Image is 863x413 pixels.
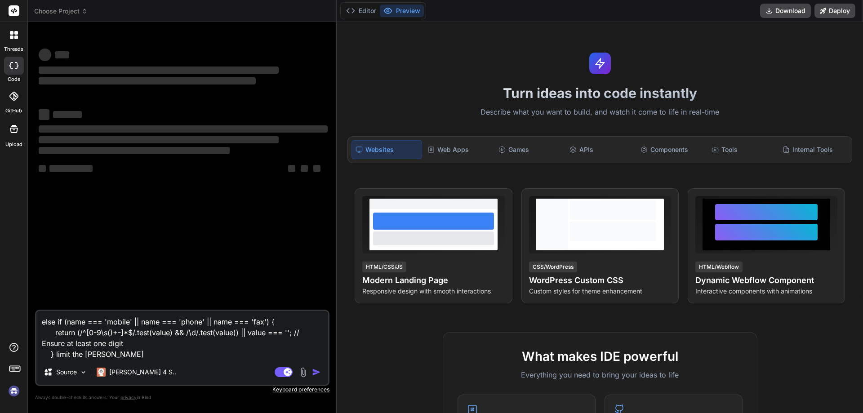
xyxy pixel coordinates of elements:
div: Games [495,140,564,159]
div: Internal Tools [779,140,848,159]
h4: WordPress Custom CSS [529,274,671,287]
button: Preview [380,4,424,17]
label: threads [4,45,23,53]
textarea: else if (name === 'mobile' || name === 'phone' || name === 'fax') { return (/^[0-9\s()+-]*$/.test... [36,311,328,360]
button: Download [760,4,811,18]
img: Claude 4 Sonnet [97,368,106,377]
div: APIs [566,140,635,159]
span: ‌ [39,109,49,120]
div: HTML/Webflow [695,262,743,272]
span: ‌ [53,111,82,118]
span: ‌ [55,51,69,58]
span: ‌ [39,77,256,84]
label: Upload [5,141,22,148]
p: Everything you need to bring your ideas to life [458,369,743,380]
span: ‌ [39,67,279,74]
p: Always double-check its answers. Your in Bind [35,393,329,402]
p: Responsive design with smooth interactions [362,287,504,296]
p: Interactive components with animations [695,287,837,296]
p: Source [56,368,77,377]
div: CSS/WordPress [529,262,577,272]
span: ‌ [39,49,51,61]
img: icon [312,368,321,377]
h4: Dynamic Webflow Component [695,274,837,287]
span: privacy [120,395,137,400]
span: View Prompt [629,196,667,205]
div: Tools [708,140,777,159]
p: Custom styles for theme enhancement [529,287,671,296]
span: ‌ [39,136,279,143]
div: Components [637,140,706,159]
span: ‌ [39,125,328,133]
span: ‌ [39,147,230,154]
label: code [8,75,20,83]
img: Pick Models [80,369,87,376]
h1: Turn ideas into code instantly [342,85,858,101]
img: attachment [298,367,308,377]
span: Choose Project [34,7,88,16]
span: ‌ [313,165,320,172]
p: Describe what you want to build, and watch it come to life in real-time [342,107,858,118]
div: HTML/CSS/JS [362,262,406,272]
label: GitHub [5,107,22,115]
button: Editor [343,4,380,17]
p: Keyboard preferences [35,386,329,393]
span: View Prompt [463,196,501,205]
img: signin [6,383,22,399]
h2: What makes IDE powerful [458,347,743,366]
h4: Modern Landing Page [362,274,504,287]
span: ‌ [288,165,295,172]
button: Deploy [814,4,855,18]
p: [PERSON_NAME] 4 S.. [109,368,176,377]
div: Websites [351,140,422,159]
span: ‌ [49,165,93,172]
div: Web Apps [424,140,493,159]
span: ‌ [301,165,308,172]
span: View Prompt [795,196,834,205]
span: ‌ [39,165,46,172]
